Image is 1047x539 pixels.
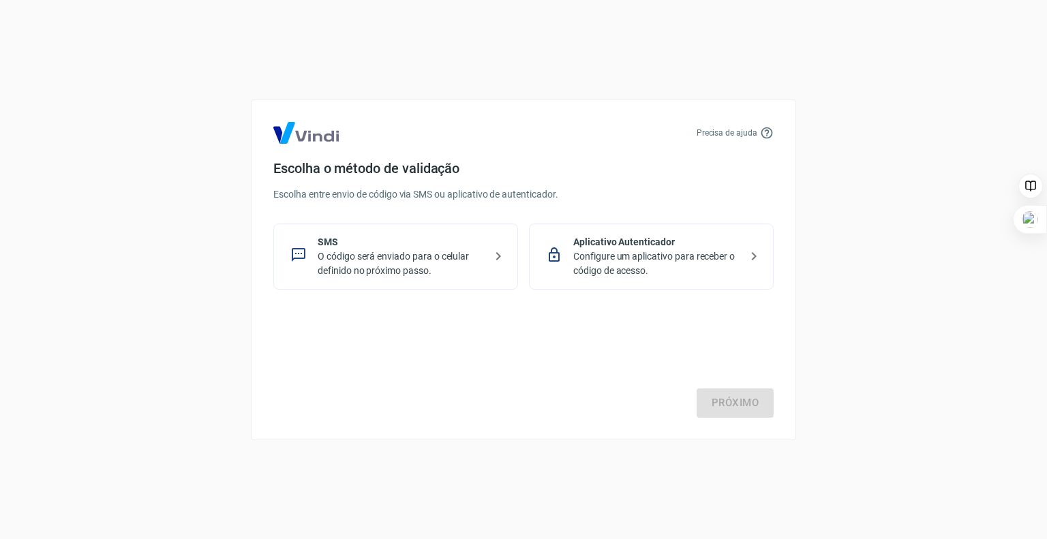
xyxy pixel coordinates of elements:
[573,235,740,249] p: Aplicativo Autenticador
[273,187,774,202] p: Escolha entre envio de código via SMS ou aplicativo de autenticador.
[273,122,339,144] img: Logo Vind
[318,249,485,278] p: O código será enviado para o celular definido no próximo passo.
[318,235,485,249] p: SMS
[573,249,740,278] p: Configure um aplicativo para receber o código de acesso.
[273,160,774,176] h4: Escolha o método de validação
[697,127,757,139] p: Precisa de ajuda
[529,224,774,290] div: Aplicativo AutenticadorConfigure um aplicativo para receber o código de acesso.
[273,224,518,290] div: SMSO código será enviado para o celular definido no próximo passo.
